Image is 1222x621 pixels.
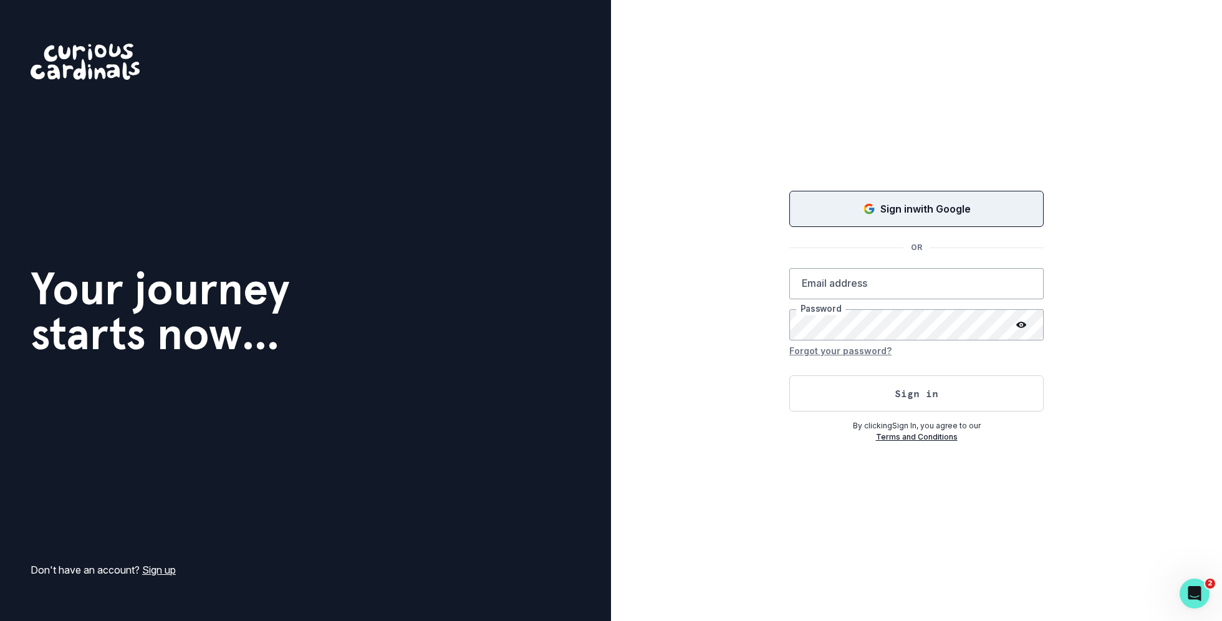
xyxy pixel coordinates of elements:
iframe: Intercom live chat [1180,579,1210,609]
h1: Your journey starts now... [31,266,290,356]
button: Sign in with Google (GSuite) [789,191,1044,227]
img: Curious Cardinals Logo [31,44,140,80]
p: Sign in with Google [880,201,971,216]
p: OR [903,242,930,253]
button: Sign in [789,375,1044,412]
p: Don't have an account? [31,562,176,577]
p: By clicking Sign In , you agree to our [789,420,1044,431]
a: Terms and Conditions [876,432,958,441]
a: Sign up [142,564,176,576]
button: Forgot your password? [789,340,892,360]
span: 2 [1205,579,1215,589]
